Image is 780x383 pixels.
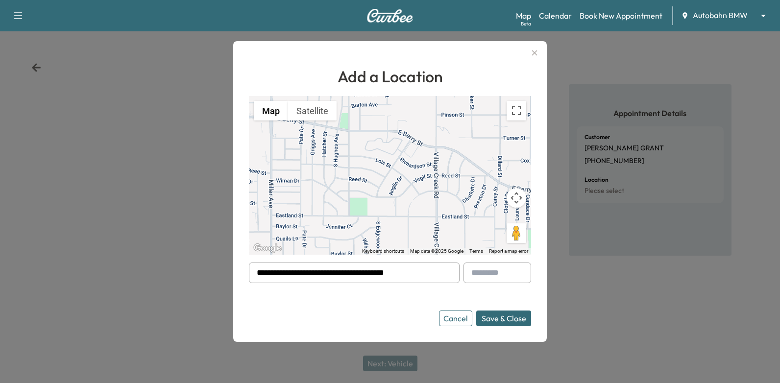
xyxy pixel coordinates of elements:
span: Autobahn BMW [693,10,748,21]
span: Map data ©2025 Google [410,248,463,254]
a: Book New Appointment [580,10,662,22]
button: Map camera controls [507,188,526,208]
button: Keyboard shortcuts [362,248,404,255]
button: Show street map [254,101,288,120]
div: Beta [521,20,531,27]
button: Toggle fullscreen view [507,101,526,120]
a: Open this area in Google Maps (opens a new window) [251,242,284,255]
button: Show satellite imagery [288,101,337,120]
button: Drag Pegman onto the map to open Street View [507,223,526,243]
button: Cancel [439,311,472,326]
a: Report a map error [489,248,528,254]
a: Terms (opens in new tab) [469,248,483,254]
a: Calendar [539,10,572,22]
h1: Add a Location [249,65,531,88]
img: Curbee Logo [366,9,414,23]
button: Save & Close [476,311,531,326]
img: Google [251,242,284,255]
a: MapBeta [516,10,531,22]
